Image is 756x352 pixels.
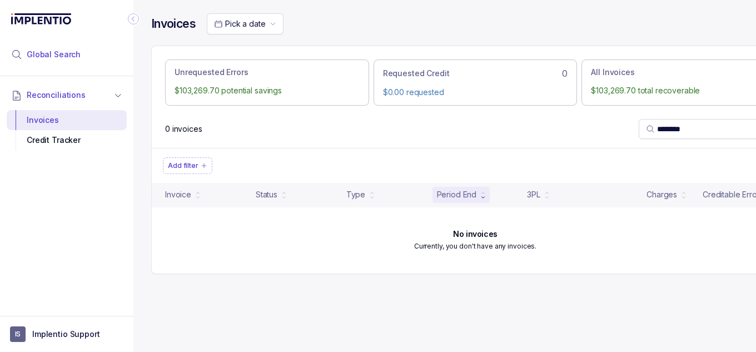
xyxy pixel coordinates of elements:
h6: No invoices [453,230,497,239]
button: Reconciliations [7,83,127,107]
span: Pick a date [225,19,265,28]
p: $0.00 requested [383,87,568,98]
p: Unrequested Errors [175,67,248,78]
h4: Invoices [151,16,196,32]
span: User initials [10,326,26,342]
button: Date Range Picker [207,13,283,34]
p: All Invoices [591,67,634,78]
div: Status [256,189,277,200]
p: Add filter [168,160,198,171]
p: 0 invoices [165,123,202,135]
div: Type [346,189,365,200]
div: Credit Tracker [16,130,118,150]
div: 0 [383,67,568,80]
span: Reconciliations [27,90,86,101]
p: Requested Credit [383,68,450,79]
div: Invoice [165,189,191,200]
div: Period End [437,189,477,200]
div: 3PL [527,189,540,200]
search: Date Range Picker [214,18,265,29]
div: Remaining page entries [165,123,202,135]
div: Collapse Icon [127,12,140,26]
span: Global Search [27,49,81,60]
div: Charges [646,189,677,200]
p: Currently, you don't have any invoices. [414,241,536,252]
button: User initialsImplentio Support [10,326,123,342]
p: Implentio Support [32,329,100,340]
div: Invoices [16,110,118,130]
p: $103,269.70 potential savings [175,85,360,96]
button: Filter Chip Add filter [163,157,212,174]
div: Reconciliations [7,108,127,153]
